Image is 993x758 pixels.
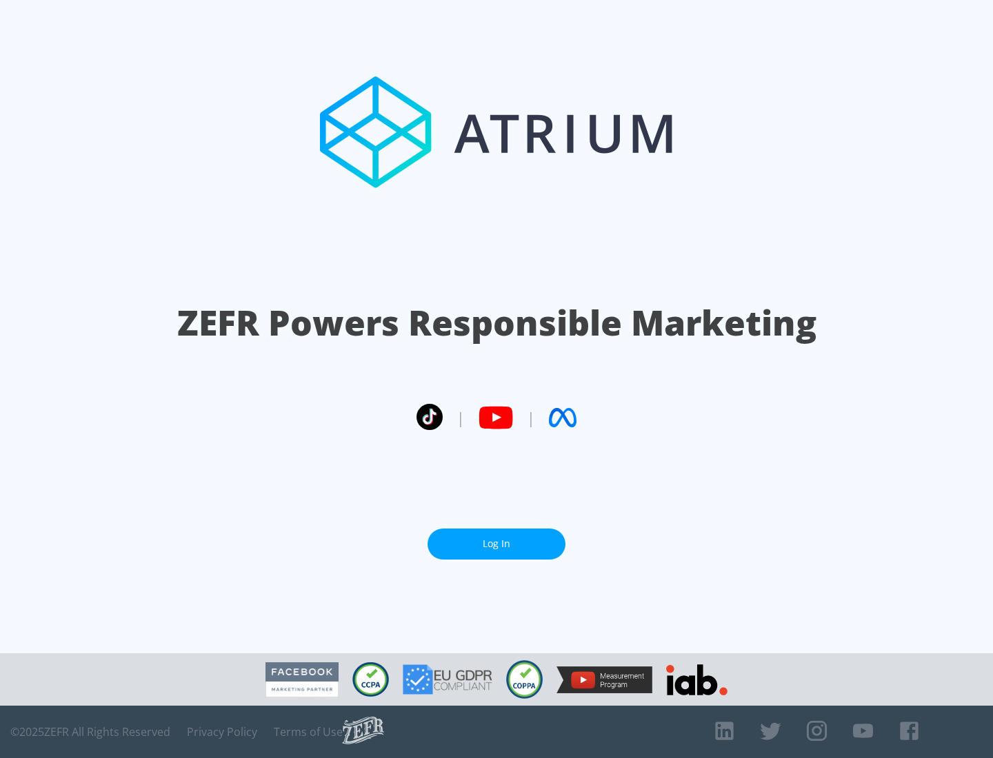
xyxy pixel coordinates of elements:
a: Log In [428,529,565,560]
img: IAB [666,664,728,695]
img: GDPR Compliant [403,664,492,695]
span: | [527,407,535,428]
a: Terms of Use [274,725,343,739]
img: CCPA Compliant [352,662,389,697]
img: YouTube Measurement Program [556,666,652,693]
img: Facebook Marketing Partner [265,662,339,697]
span: | [457,407,465,428]
h1: ZEFR Powers Responsible Marketing [177,299,816,347]
img: COPPA Compliant [506,660,543,699]
a: Privacy Policy [187,725,257,739]
span: © 2025 ZEFR All Rights Reserved [10,725,170,739]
